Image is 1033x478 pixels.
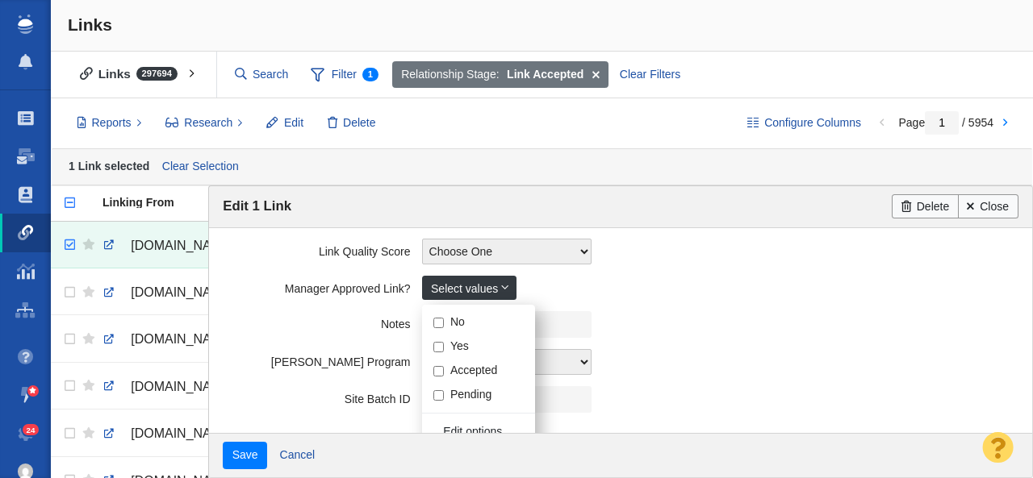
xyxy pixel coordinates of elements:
button: Delete [319,110,385,137]
button: Configure Columns [738,110,871,137]
label: Yes [450,339,469,353]
span: Edit 1 Link [223,198,291,214]
label: Site Batch ID [223,386,421,406]
a: Delete [892,194,958,218]
a: [DOMAIN_NAME][URL] [102,279,249,306]
label: Accepted [450,363,497,377]
span: Research [184,114,232,131]
label: [PERSON_NAME] Program [223,349,421,369]
label: Manager Approved Link? [223,276,421,296]
span: [DOMAIN_NAME][URL] [131,332,267,346]
a: Cancel [270,443,324,468]
img: buzzstream_logo_iconsimple.png [18,15,32,34]
span: Edit [284,114,303,131]
label: No [450,314,465,329]
span: Delete [343,114,375,131]
a: Clear Selection [158,155,242,179]
a: [DOMAIN_NAME][URL] [102,232,249,260]
span: Reports [92,114,132,131]
span: Page / 5954 [898,116,993,129]
button: Reports [68,110,151,137]
span: [DOMAIN_NAME][URL] [131,285,267,299]
span: [DOMAIN_NAME][URL] [131,380,267,393]
a: [DOMAIN_NAME][URL] [102,373,249,401]
div: Linking From [102,197,262,208]
a: Select values [422,276,516,300]
a: [DOMAIN_NAME][URL] [102,326,249,353]
span: 1 [362,68,378,81]
span: Relationship Stage: [401,66,499,83]
button: Research [157,110,253,137]
button: Edit [257,110,312,137]
label: Notes [223,311,421,331]
strong: Link Accepted [507,66,583,83]
div: Clear Filters [610,61,689,89]
label: Pending [450,387,491,401]
a: Linking From [102,197,262,210]
input: Save [223,442,267,469]
span: Filter [302,60,387,90]
a: Close [958,194,1018,218]
span: Links [68,15,112,34]
label: Link Quality Score [223,239,421,259]
strong: 1 Link selected [69,159,149,172]
a: [DOMAIN_NAME][URL] [102,420,249,447]
span: [DOMAIN_NAME][URL] [131,426,267,440]
span: Configure Columns [764,114,861,131]
span: 24 [23,424,40,436]
span: [DOMAIN_NAME][URL] [131,239,267,252]
input: Search [228,60,296,89]
a: Edit options... [422,419,546,443]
